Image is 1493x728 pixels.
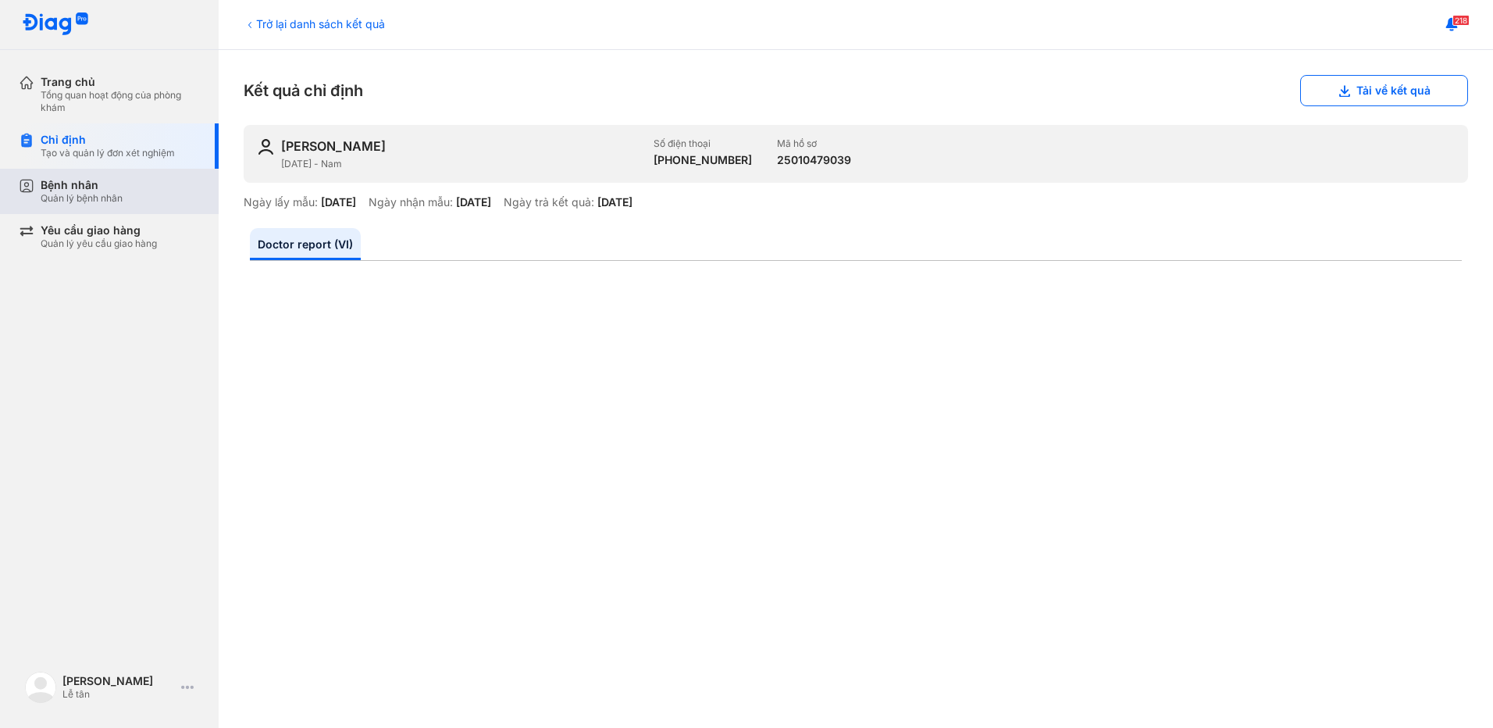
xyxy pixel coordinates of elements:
[62,674,175,688] div: [PERSON_NAME]
[256,137,275,156] img: user-icon
[41,89,200,114] div: Tổng quan hoạt động của phòng khám
[22,12,89,37] img: logo
[597,195,632,209] div: [DATE]
[250,228,361,260] a: Doctor report (VI)
[41,237,157,250] div: Quản lý yêu cầu giao hàng
[281,158,641,170] div: [DATE] - Nam
[41,147,175,159] div: Tạo và quản lý đơn xét nghiệm
[41,133,175,147] div: Chỉ định
[456,195,491,209] div: [DATE]
[654,153,752,167] div: [PHONE_NUMBER]
[41,192,123,205] div: Quản lý bệnh nhân
[41,223,157,237] div: Yêu cầu giao hàng
[504,195,594,209] div: Ngày trả kết quả:
[369,195,453,209] div: Ngày nhận mẫu:
[281,137,386,155] div: [PERSON_NAME]
[777,153,851,167] div: 25010479039
[41,178,123,192] div: Bệnh nhân
[244,195,318,209] div: Ngày lấy mẫu:
[62,688,175,701] div: Lễ tân
[321,195,356,209] div: [DATE]
[777,137,851,150] div: Mã hồ sơ
[25,672,56,703] img: logo
[244,16,385,32] div: Trở lại danh sách kết quả
[41,75,200,89] div: Trang chủ
[1300,75,1468,106] button: Tải về kết quả
[1452,15,1470,26] span: 218
[654,137,752,150] div: Số điện thoại
[244,75,1468,106] div: Kết quả chỉ định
